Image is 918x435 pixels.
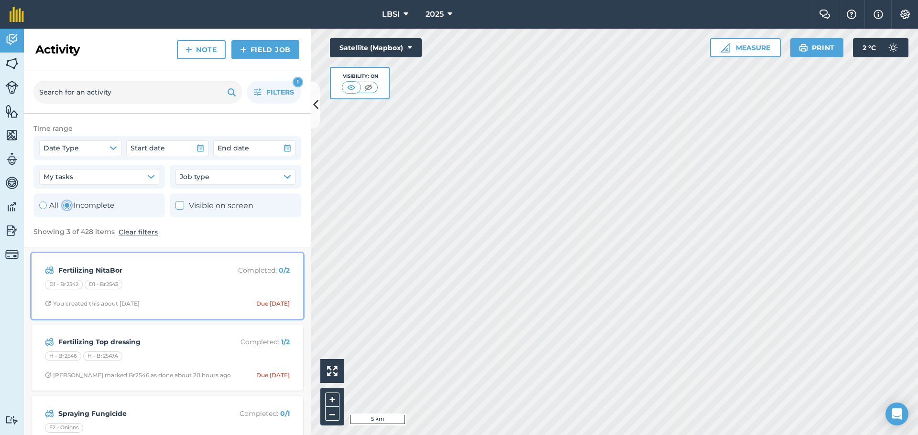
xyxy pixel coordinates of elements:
[39,169,159,184] button: My tasks
[5,248,19,261] img: svg+xml;base64,PD94bWwgdmVyc2lvbj0iMS4wIiBlbmNvZGluZz0idXRmLTgiPz4KPCEtLSBHZW5lcmF0b3I6IEFkb2JlIE...
[846,10,857,19] img: A question mark icon
[45,300,51,307] img: Clock with arrow pointing clockwise
[186,44,192,55] img: svg+xml;base64,PHN2ZyB4bWxucz0iaHR0cDovL3d3dy53My5vcmcvMjAwMC9zdmciIHdpZHRoPSIxNCIgaGVpZ2h0PSIyNC...
[45,336,54,348] img: svg+xml;base64,PD94bWwgdmVyc2lvbj0iMS4wIiBlbmNvZGluZz0idXRmLTgiPz4KPCEtLSBHZW5lcmF0b3I6IEFkb2JlIE...
[5,415,19,424] img: svg+xml;base64,PD94bWwgdmVyc2lvbj0iMS4wIiBlbmNvZGluZz0idXRmLTgiPz4KPCEtLSBHZW5lcmF0b3I6IEFkb2JlIE...
[175,169,295,184] button: Job type
[214,408,290,419] p: Completed :
[325,393,339,407] button: +
[63,200,114,211] label: Incomplete
[37,259,297,313] a: Fertilizing NitaBorCompleted: 0/2D1 - Br2542D1 - Br2543Clock with arrow pointing clockwiseYou cre...
[33,81,242,104] input: Search for an activity
[790,38,844,57] button: Print
[256,371,290,379] div: Due [DATE]
[58,408,210,419] strong: Spraying Fungicide
[240,44,247,55] img: svg+xml;base64,PHN2ZyB4bWxucz0iaHR0cDovL3d3dy53My5vcmcvMjAwMC9zdmciIHdpZHRoPSIxNCIgaGVpZ2h0PSIyNC...
[58,265,210,276] strong: Fertilizing NitaBor
[37,330,297,385] a: Fertilizing Top dressingCompleted: 1/2H - Br2546H - Br2547AClock with arrow pointing clockwise[PE...
[247,81,301,104] button: Filters
[5,152,19,166] img: svg+xml;base64,PD94bWwgdmVyc2lvbj0iMS4wIiBlbmNvZGluZz0idXRmLTgiPz4KPCEtLSBHZW5lcmF0b3I6IEFkb2JlIE...
[266,87,294,97] span: Filters
[126,140,208,156] button: Start date
[256,300,290,308] div: Due [DATE]
[227,86,236,98] img: svg+xml;base64,PHN2ZyB4bWxucz0iaHR0cDovL3d3dy53My5vcmcvMjAwMC9zdmciIHdpZHRoPSIxOSIgaGVpZ2h0PSIyNC...
[293,77,303,87] div: 1
[231,40,299,59] a: Field Job
[44,143,79,153] span: Date Type
[710,38,781,57] button: Measure
[45,408,54,419] img: svg+xml;base64,PD94bWwgdmVyc2lvbj0iMS4wIiBlbmNvZGluZz0idXRmLTgiPz4KPCEtLSBHZW5lcmF0b3I6IEFkb2JlIE...
[281,338,290,346] strong: 1 / 2
[721,43,730,53] img: Ruler icon
[44,171,73,182] span: My tasks
[885,403,908,425] div: Open Intercom Messenger
[33,227,115,237] span: Showing 3 of 428 items
[214,265,290,276] p: Completed :
[33,123,301,134] div: Time range
[899,10,911,19] img: A cog icon
[819,10,831,19] img: Two speech bubbles overlapping with the left bubble in the forefront
[131,143,165,153] span: Start date
[35,42,80,57] h2: Activity
[5,104,19,118] img: svg+xml;base64,PHN2ZyB4bWxucz0iaHR0cDovL3d3dy53My5vcmcvMjAwMC9zdmciIHdpZHRoPSI1NiIgaGVpZ2h0PSI2MC...
[45,423,83,433] div: E2 - Onions
[45,351,81,361] div: H - Br2546
[45,265,54,276] img: svg+xml;base64,PD94bWwgdmVyc2lvbj0iMS4wIiBlbmNvZGluZz0idXRmLTgiPz4KPCEtLSBHZW5lcmF0b3I6IEFkb2JlIE...
[853,38,908,57] button: 2 °C
[175,200,253,212] label: Visible on screen
[5,223,19,238] img: svg+xml;base64,PD94bWwgdmVyc2lvbj0iMS4wIiBlbmNvZGluZz0idXRmLTgiPz4KPCEtLSBHZW5lcmF0b3I6IEFkb2JlIE...
[280,409,290,418] strong: 0 / 1
[5,200,19,214] img: svg+xml;base64,PD94bWwgdmVyc2lvbj0iMS4wIiBlbmNvZGluZz0idXRmLTgiPz4KPCEtLSBHZW5lcmF0b3I6IEFkb2JlIE...
[177,40,226,59] a: Note
[325,407,339,421] button: –
[279,266,290,275] strong: 0 / 2
[5,128,19,142] img: svg+xml;base64,PHN2ZyB4bWxucz0iaHR0cDovL3d3dy53My5vcmcvMjAwMC9zdmciIHdpZHRoPSI1NiIgaGVpZ2h0PSI2MC...
[5,176,19,190] img: svg+xml;base64,PD94bWwgdmVyc2lvbj0iMS4wIiBlbmNvZGluZz0idXRmLTgiPz4KPCEtLSBHZW5lcmF0b3I6IEFkb2JlIE...
[874,9,883,20] img: svg+xml;base64,PHN2ZyB4bWxucz0iaHR0cDovL3d3dy53My5vcmcvMjAwMC9zdmciIHdpZHRoPSIxNyIgaGVpZ2h0PSIxNy...
[119,227,158,237] button: Clear filters
[884,38,903,57] img: svg+xml;base64,PD94bWwgdmVyc2lvbj0iMS4wIiBlbmNvZGluZz0idXRmLTgiPz4KPCEtLSBHZW5lcmF0b3I6IEFkb2JlIE...
[382,9,400,20] span: LBSI
[5,81,19,94] img: svg+xml;base64,PD94bWwgdmVyc2lvbj0iMS4wIiBlbmNvZGluZz0idXRmLTgiPz4KPCEtLSBHZW5lcmF0b3I6IEFkb2JlIE...
[214,337,290,347] p: Completed :
[39,200,58,211] label: All
[218,143,249,153] span: End date
[342,73,378,80] div: Visibility: On
[39,200,114,211] div: Toggle Activity
[180,171,209,182] span: Job type
[5,56,19,71] img: svg+xml;base64,PHN2ZyB4bWxucz0iaHR0cDovL3d3dy53My5vcmcvMjAwMC9zdmciIHdpZHRoPSI1NiIgaGVpZ2h0PSI2MC...
[45,280,83,289] div: D1 - Br2542
[213,140,295,156] button: End date
[362,83,374,92] img: svg+xml;base64,PHN2ZyB4bWxucz0iaHR0cDovL3d3dy53My5vcmcvMjAwMC9zdmciIHdpZHRoPSI1MCIgaGVpZ2h0PSI0MC...
[327,366,338,376] img: Four arrows, one pointing top left, one top right, one bottom right and the last bottom left
[45,300,140,308] div: You created this about [DATE]
[45,371,231,379] div: [PERSON_NAME] marked Br2546 as done about 20 hours ago
[426,9,444,20] span: 2025
[345,83,357,92] img: svg+xml;base64,PHN2ZyB4bWxucz0iaHR0cDovL3d3dy53My5vcmcvMjAwMC9zdmciIHdpZHRoPSI1MCIgaGVpZ2h0PSI0MC...
[330,38,422,57] button: Satellite (Mapbox)
[39,140,121,156] button: Date Type
[58,337,210,347] strong: Fertilizing Top dressing
[83,351,122,361] div: H - Br2547A
[5,32,19,47] img: svg+xml;base64,PD94bWwgdmVyc2lvbj0iMS4wIiBlbmNvZGluZz0idXRmLTgiPz4KPCEtLSBHZW5lcmF0b3I6IEFkb2JlIE...
[45,372,51,378] img: Clock with arrow pointing clockwise
[863,38,876,57] span: 2 ° C
[85,280,122,289] div: D1 - Br2543
[799,42,808,53] img: svg+xml;base64,PHN2ZyB4bWxucz0iaHR0cDovL3d3dy53My5vcmcvMjAwMC9zdmciIHdpZHRoPSIxOSIgaGVpZ2h0PSIyNC...
[10,7,24,22] img: fieldmargin Logo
